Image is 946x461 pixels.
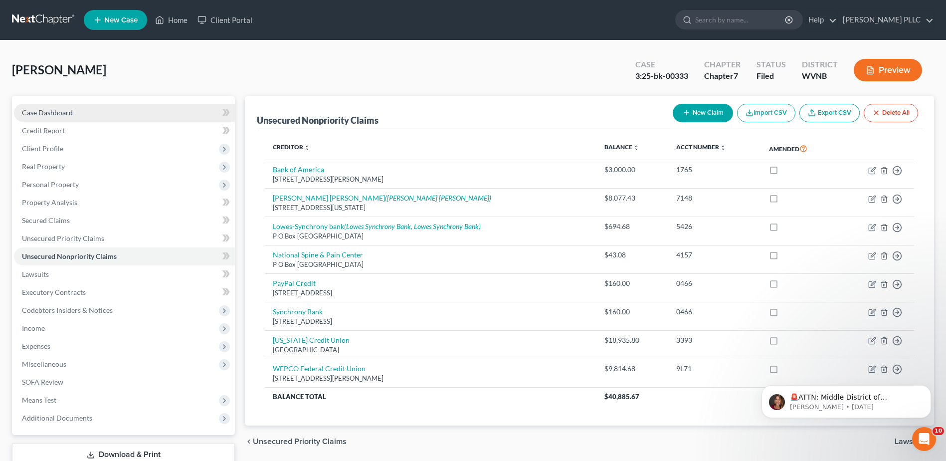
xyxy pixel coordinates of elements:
span: Additional Documents [22,414,92,422]
button: chevron_left Unsecured Priority Claims [245,438,347,446]
a: Lowes-Synchrony bank(Lowes Synchrony Bank, Lowes Synchrony Bank) [273,222,481,230]
span: New Case [104,16,138,24]
div: 7148 [676,193,754,203]
div: $694.68 [604,222,660,231]
a: WEPCO Federal Credit Union [273,364,366,373]
span: Unsecured Priority Claims [22,234,104,242]
i: unfold_more [633,145,639,151]
i: unfold_more [720,145,726,151]
a: Executory Contracts [14,283,235,301]
div: $9,814.68 [604,364,660,374]
span: 7 [734,71,738,80]
div: $160.00 [604,307,660,317]
div: [STREET_ADDRESS][PERSON_NAME] [273,175,588,184]
a: Property Analysis [14,194,235,212]
a: Credit Report [14,122,235,140]
div: [GEOGRAPHIC_DATA] [273,345,588,355]
span: $40,885.67 [604,393,639,401]
button: New Claim [673,104,733,122]
a: Secured Claims [14,212,235,230]
span: Means Test [22,396,56,404]
span: 10 [933,427,944,435]
span: Property Analysis [22,198,77,207]
span: Lawsuits [22,270,49,278]
div: 3393 [676,335,754,345]
div: P O Box [GEOGRAPHIC_DATA] [273,260,588,269]
iframe: Intercom notifications message [747,364,946,434]
span: Lawsuits [895,438,926,446]
div: 0466 [676,307,754,317]
a: [PERSON_NAME] [PERSON_NAME]([PERSON_NAME] [PERSON_NAME]) [273,194,491,202]
span: Miscellaneous [22,360,66,368]
i: unfold_more [304,145,310,151]
span: Executory Contracts [22,288,86,296]
div: Filed [757,70,786,82]
a: Unsecured Priority Claims [14,230,235,247]
span: SOFA Review [22,378,63,386]
a: Lawsuits [14,265,235,283]
a: Acct Number unfold_more [676,143,726,151]
a: [PERSON_NAME] PLLC [838,11,934,29]
i: ([PERSON_NAME] [PERSON_NAME]) [385,194,491,202]
a: National Spine & Pain Center [273,250,363,259]
div: Unsecured Nonpriority Claims [257,114,378,126]
div: $43.08 [604,250,660,260]
div: $8,077.43 [604,193,660,203]
i: (Lowes Synchrony Bank, Lowes Synchrony Bank) [344,222,481,230]
a: Balance unfold_more [604,143,639,151]
div: 9L71 [676,364,754,374]
a: Help [803,11,837,29]
div: District [802,59,838,70]
div: Chapter [704,59,741,70]
span: Case Dashboard [22,108,73,117]
a: Synchrony Bank [273,307,323,316]
div: Chapter [704,70,741,82]
button: Delete All [864,104,918,122]
div: Case [635,59,688,70]
div: WVNB [802,70,838,82]
button: Lawsuits chevron_right [895,438,934,446]
a: Client Portal [192,11,257,29]
a: SOFA Review [14,373,235,391]
input: Search by name... [695,10,786,29]
div: [STREET_ADDRESS][US_STATE] [273,203,588,213]
a: Bank of America [273,165,324,174]
div: $18,935.80 [604,335,660,345]
a: Creditor unfold_more [273,143,310,151]
button: Import CSV [737,104,795,122]
span: Credit Report [22,126,65,135]
span: Unsecured Priority Claims [253,438,347,446]
a: PayPal Credit [273,279,316,287]
div: 5426 [676,222,754,231]
i: chevron_left [245,438,253,446]
a: Home [150,11,192,29]
div: [STREET_ADDRESS] [273,288,588,298]
div: $3,000.00 [604,165,660,175]
div: Status [757,59,786,70]
div: [STREET_ADDRESS][PERSON_NAME] [273,374,588,383]
a: Unsecured Nonpriority Claims [14,247,235,265]
span: Income [22,324,45,332]
div: [STREET_ADDRESS] [273,317,588,326]
div: 0466 [676,278,754,288]
div: 3:25-bk-00333 [635,70,688,82]
div: $160.00 [604,278,660,288]
span: Client Profile [22,144,63,153]
iframe: Intercom live chat [912,427,936,451]
button: Preview [854,59,922,81]
span: Codebtors Insiders & Notices [22,306,113,314]
span: Real Property [22,162,65,171]
span: Secured Claims [22,216,70,225]
span: Unsecured Nonpriority Claims [22,252,117,260]
div: 4157 [676,250,754,260]
a: Export CSV [799,104,860,122]
span: Personal Property [22,180,79,189]
span: Expenses [22,342,50,350]
span: [PERSON_NAME] [12,62,106,77]
div: 1765 [676,165,754,175]
th: Amended [761,137,838,160]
